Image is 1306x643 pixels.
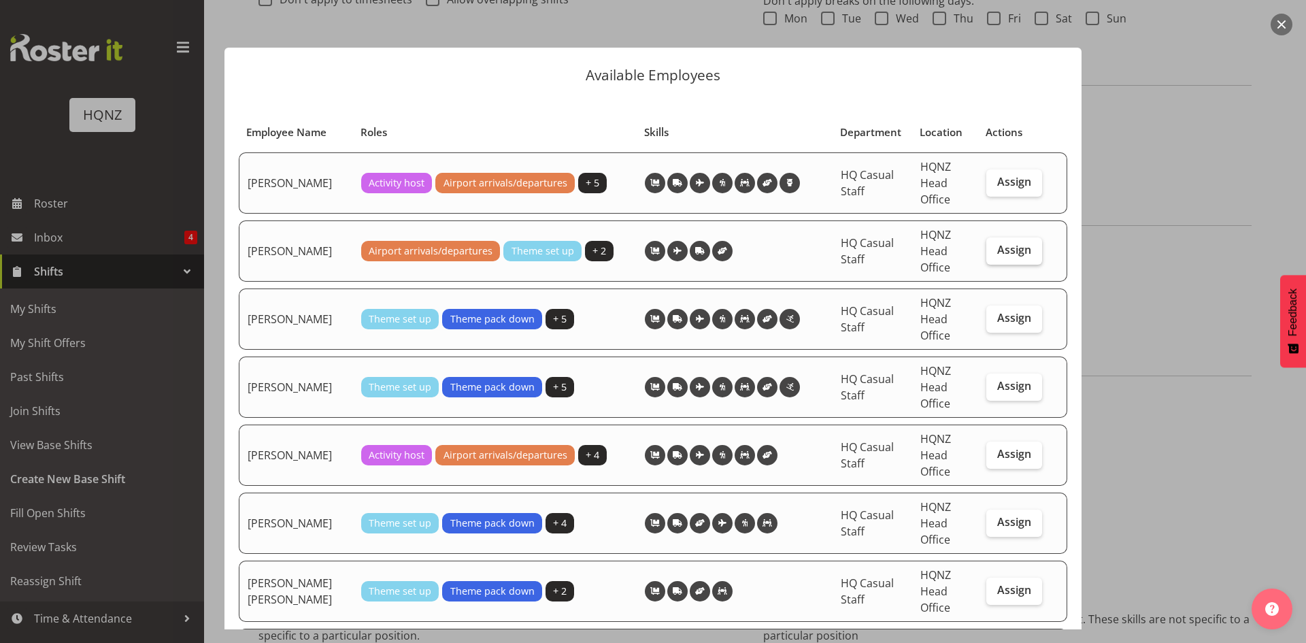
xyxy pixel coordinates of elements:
[1287,288,1299,336] span: Feedback
[997,447,1031,461] span: Assign
[997,583,1031,597] span: Assign
[986,125,1022,140] span: Actions
[586,176,599,191] span: + 5
[239,288,353,350] td: [PERSON_NAME]
[553,380,567,395] span: + 5
[997,311,1031,325] span: Assign
[997,379,1031,393] span: Assign
[592,244,606,259] span: + 2
[369,516,431,531] span: Theme set up
[920,159,951,207] span: HQNZ Head Office
[841,303,894,335] span: HQ Casual Staff
[369,584,431,599] span: Theme set up
[369,380,431,395] span: Theme set up
[361,125,387,140] span: Roles
[369,448,424,463] span: Activity host
[450,584,535,599] span: Theme pack down
[920,431,951,479] span: HQNZ Head Office
[239,357,353,418] td: [PERSON_NAME]
[553,584,567,599] span: + 2
[443,176,567,191] span: Airport arrivals/departures
[841,372,894,403] span: HQ Casual Staff
[450,312,535,327] span: Theme pack down
[239,493,353,554] td: [PERSON_NAME]
[920,363,951,411] span: HQNZ Head Office
[239,561,353,622] td: [PERSON_NAME] [PERSON_NAME]
[841,508,894,539] span: HQ Casual Staff
[369,312,431,327] span: Theme set up
[841,440,894,471] span: HQ Casual Staff
[1280,275,1306,367] button: Feedback - Show survey
[586,448,599,463] span: + 4
[553,516,567,531] span: + 4
[997,243,1031,257] span: Assign
[920,499,951,547] span: HQNZ Head Office
[369,176,424,191] span: Activity host
[369,244,492,259] span: Airport arrivals/departures
[450,380,535,395] span: Theme pack down
[239,220,353,282] td: [PERSON_NAME]
[840,125,901,140] span: Department
[841,576,894,607] span: HQ Casual Staff
[997,175,1031,188] span: Assign
[920,567,951,615] span: HQNZ Head Office
[644,125,669,140] span: Skills
[841,167,894,199] span: HQ Casual Staff
[239,425,353,486] td: [PERSON_NAME]
[238,68,1068,82] p: Available Employees
[246,125,326,140] span: Employee Name
[512,244,574,259] span: Theme set up
[920,125,962,140] span: Location
[920,295,951,343] span: HQNZ Head Office
[239,152,353,214] td: [PERSON_NAME]
[997,515,1031,529] span: Assign
[553,312,567,327] span: + 5
[841,235,894,267] span: HQ Casual Staff
[450,516,535,531] span: Theme pack down
[443,448,567,463] span: Airport arrivals/departures
[920,227,951,275] span: HQNZ Head Office
[1265,602,1279,616] img: help-xxl-2.png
